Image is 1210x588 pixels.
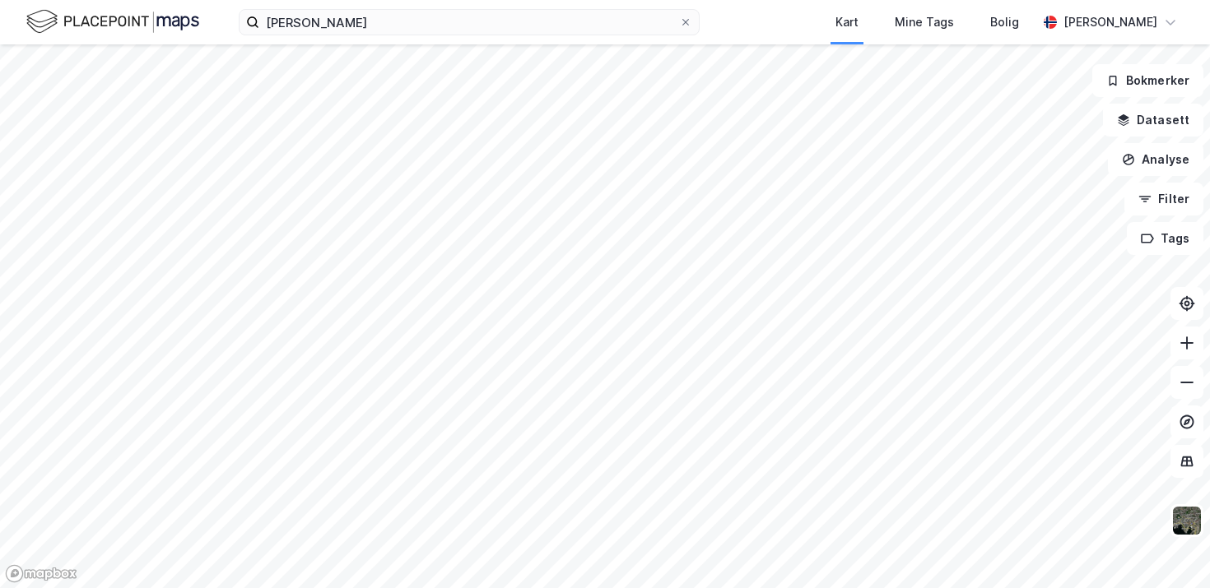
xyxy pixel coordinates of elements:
[1124,183,1203,215] button: Filter
[1171,505,1203,536] img: 9k=
[259,10,679,35] input: Søk på adresse, matrikkel, gårdeiere, leietakere eller personer
[1063,12,1157,32] div: [PERSON_NAME]
[1092,64,1203,97] button: Bokmerker
[1127,222,1203,255] button: Tags
[990,12,1019,32] div: Bolig
[26,7,199,36] img: logo.f888ab2527a4732fd821a326f86c7f29.svg
[1108,143,1203,176] button: Analyse
[5,564,77,583] a: Mapbox homepage
[1128,509,1210,588] div: Kontrollprogram for chat
[1128,509,1210,588] iframe: Chat Widget
[895,12,954,32] div: Mine Tags
[1103,104,1203,137] button: Datasett
[835,12,859,32] div: Kart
